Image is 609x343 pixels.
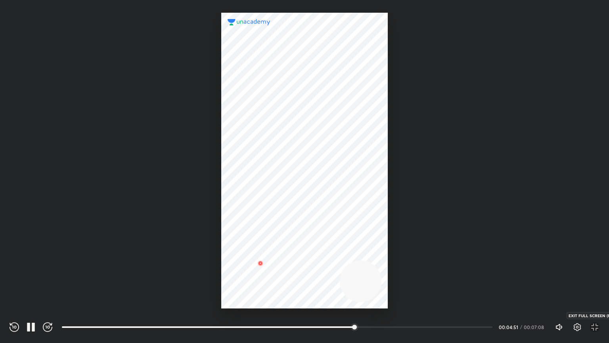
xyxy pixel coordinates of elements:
[524,325,546,330] div: 00:07:08
[228,19,270,25] img: logo.2a7e12a2.svg
[499,325,519,330] div: 00:04:51
[256,258,265,268] img: wMgqJGBwKWe8AAAAABJRU5ErkJggg==
[520,325,522,330] div: /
